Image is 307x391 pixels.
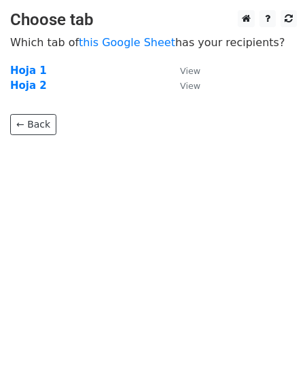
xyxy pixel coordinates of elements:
[166,79,200,92] a: View
[10,64,47,77] a: Hoja 1
[10,114,56,135] a: ← Back
[180,66,200,76] small: View
[180,81,200,91] small: View
[10,10,297,30] h3: Choose tab
[166,64,200,77] a: View
[79,36,175,49] a: this Google Sheet
[10,79,47,92] a: Hoja 2
[10,35,297,50] p: Which tab of has your recipients?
